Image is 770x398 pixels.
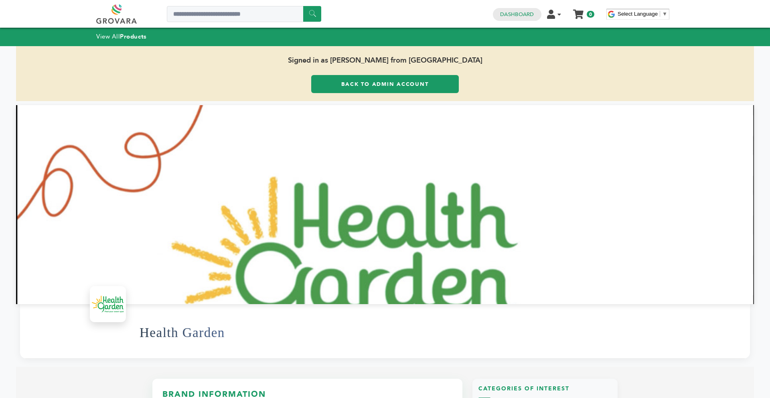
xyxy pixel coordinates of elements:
[587,11,594,18] span: 0
[140,313,225,352] h1: Health Garden
[16,46,754,75] span: Signed in as [PERSON_NAME] from [GEOGRAPHIC_DATA]
[574,7,583,16] a: My Cart
[96,32,147,41] a: View AllProducts
[618,11,667,17] a: Select Language​
[92,288,124,320] img: Health Garden Logo
[311,75,459,93] a: Back to Admin Account
[167,6,321,22] input: Search a product or brand...
[662,11,667,17] span: ▼
[618,11,658,17] span: Select Language
[120,32,146,41] strong: Products
[500,11,534,18] a: Dashboard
